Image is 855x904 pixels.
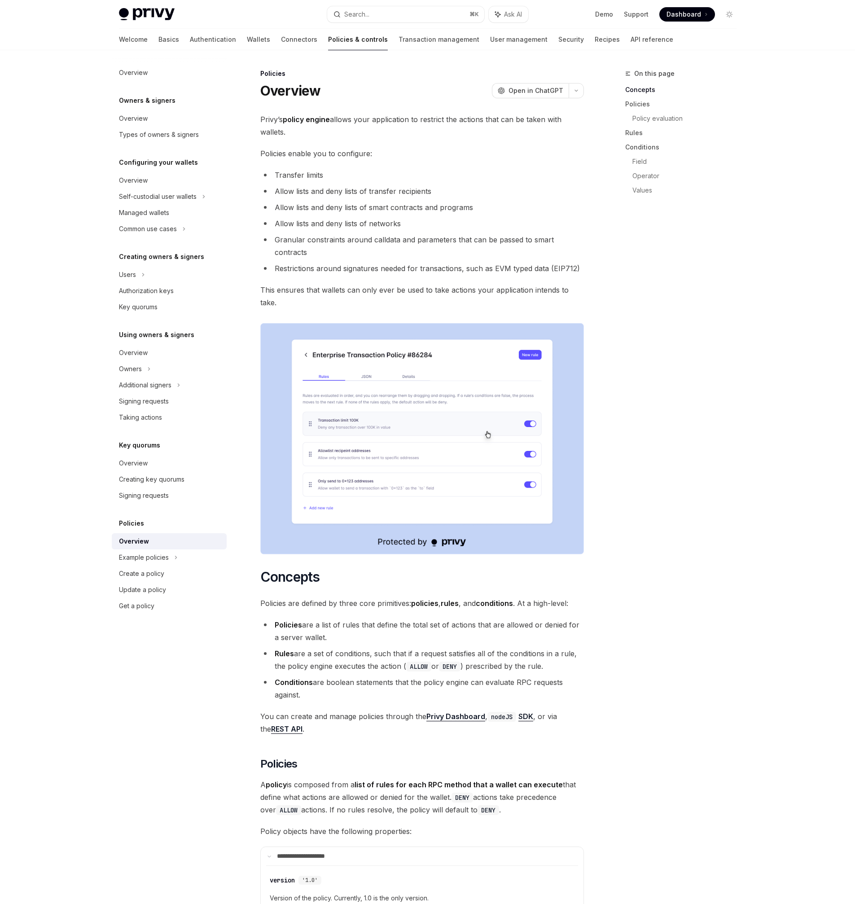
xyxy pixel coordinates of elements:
div: version [270,876,295,885]
li: Allow lists and deny lists of smart contracts and programs [260,201,584,214]
div: Key quorums [119,302,158,312]
div: Create a policy [119,568,164,579]
a: Types of owners & signers [112,127,227,143]
a: Concepts [625,83,744,97]
a: User management [490,29,548,50]
a: Operator [632,169,744,183]
span: '1.0' [302,877,318,884]
li: are a set of conditions, such that if a request satisfies all of the conditions in a rule, the po... [260,647,584,672]
code: nodeJS [487,712,516,722]
div: Types of owners & signers [119,129,199,140]
h5: Using owners & signers [119,329,194,340]
img: light logo [119,8,175,21]
a: Field [632,154,744,169]
strong: Rules [275,649,294,658]
span: A is composed from a that define what actions are allowed or denied for the wallet. actions take ... [260,778,584,816]
div: Managed wallets [119,207,169,218]
strong: policies [411,599,438,608]
div: Common use cases [119,224,177,234]
a: Connectors [281,29,317,50]
h5: Creating owners & signers [119,251,204,262]
div: Self-custodial user wallets [119,191,197,202]
strong: Policies [275,620,302,629]
strong: policy engine [283,115,330,124]
h1: Overview [260,83,321,99]
li: are a list of rules that define the total set of actions that are allowed or denied for a server ... [260,619,584,644]
a: Policy evaluation [632,111,744,126]
div: Get a policy [119,601,154,611]
span: Policies enable you to configure: [260,147,584,160]
span: Policy objects have the following properties: [260,825,584,838]
div: Overview [119,347,148,358]
a: Wallets [247,29,270,50]
span: Privy’s allows your application to restrict the actions that can be taken with wallets. [260,113,584,138]
h5: Policies [119,518,144,529]
a: Dashboard [659,7,715,22]
code: DENY [452,793,473,803]
div: Authorization keys [119,285,174,296]
span: Policies are defined by three core primitives: , , and . At a high-level: [260,597,584,610]
div: Policies [260,69,584,78]
span: You can create and manage policies through the , , or via the . [260,710,584,735]
a: Values [632,183,744,197]
h5: Owners & signers [119,95,175,106]
a: Transaction management [399,29,479,50]
strong: rules [441,599,459,608]
code: DENY [439,662,460,671]
a: Get a policy [112,598,227,614]
span: Concepts [260,569,320,585]
div: Signing requests [119,490,169,501]
code: ALLOW [406,662,431,671]
code: DENY [478,805,499,815]
div: Overview [119,67,148,78]
span: On this page [634,68,675,79]
a: Signing requests [112,393,227,409]
a: Overview [112,65,227,81]
a: Demo [595,10,613,19]
a: Basics [158,29,179,50]
div: Overview [119,113,148,124]
h5: Key quorums [119,440,160,451]
a: Overview [112,345,227,361]
span: Open in ChatGPT [509,86,563,95]
li: are boolean statements that the policy engine can evaluate RPC requests against. [260,676,584,701]
a: Policies [625,97,744,111]
a: API reference [631,29,673,50]
a: Conditions [625,140,744,154]
div: Owners [119,364,142,374]
a: Update a policy [112,582,227,598]
div: Overview [119,175,148,186]
button: Open in ChatGPT [492,83,569,98]
span: Ask AI [504,10,522,19]
button: Ask AI [489,6,528,22]
div: Creating key quorums [119,474,184,485]
a: Privy Dashboard [426,712,485,721]
a: Overview [112,455,227,471]
strong: Conditions [275,678,313,687]
span: ⌘ K [469,11,479,18]
span: Policies [260,757,298,771]
a: Creating key quorums [112,471,227,487]
span: This ensures that wallets can only ever be used to take actions your application intends to take. [260,284,584,309]
a: Key quorums [112,299,227,315]
span: Version of the policy. Currently, 1.0 is the only version. [270,893,574,904]
code: ALLOW [276,805,301,815]
li: Transfer limits [260,169,584,181]
a: Support [624,10,649,19]
strong: policy [266,780,287,789]
a: Create a policy [112,566,227,582]
a: Recipes [595,29,620,50]
li: Granular constraints around calldata and parameters that can be passed to smart contracts [260,233,584,259]
a: Authentication [190,29,236,50]
a: Overview [112,172,227,189]
div: Search... [344,9,369,20]
a: Policies & controls [328,29,388,50]
div: Users [119,269,136,280]
li: Restrictions around signatures needed for transactions, such as EVM typed data (EIP712) [260,262,584,275]
a: REST API [271,724,303,734]
strong: list of rules for each RPC method that a wallet can execute [355,780,563,789]
strong: conditions [476,599,513,608]
a: SDK [518,712,533,721]
div: Additional signers [119,380,171,391]
span: Dashboard [666,10,701,19]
